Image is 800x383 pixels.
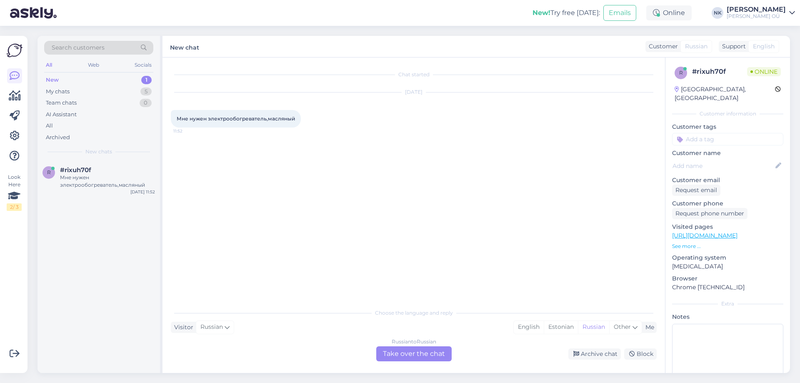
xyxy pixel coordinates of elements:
[86,60,101,70] div: Web
[727,6,795,20] a: [PERSON_NAME][PERSON_NAME] OÜ
[200,323,223,332] span: Russian
[747,67,781,76] span: Online
[672,243,783,250] p: See more ...
[675,85,775,103] div: [GEOGRAPHIC_DATA], [GEOGRAPHIC_DATA]
[140,99,152,107] div: 0
[672,253,783,262] p: Operating system
[645,42,678,51] div: Customer
[672,199,783,208] p: Customer phone
[672,300,783,308] div: Extra
[46,110,77,119] div: AI Assistant
[532,8,600,18] div: Try free [DATE]:
[141,76,152,84] div: 1
[692,67,747,77] div: # rixuh70f
[672,176,783,185] p: Customer email
[52,43,105,52] span: Search customers
[642,323,654,332] div: Me
[7,43,22,58] img: Askly Logo
[672,123,783,131] p: Customer tags
[712,7,723,19] div: NK
[727,13,786,20] div: [PERSON_NAME] OÜ
[672,185,720,196] div: Request email
[171,88,657,96] div: [DATE]
[46,133,70,142] div: Archived
[392,338,436,345] div: Russian to Russian
[171,309,657,317] div: Choose the language and reply
[672,208,747,219] div: Request phone number
[727,6,786,13] div: [PERSON_NAME]
[672,149,783,158] p: Customer name
[646,5,692,20] div: Online
[170,41,199,52] label: New chat
[603,5,636,21] button: Emails
[672,232,737,239] a: [URL][DOMAIN_NAME]
[672,283,783,292] p: Chrome [TECHNICAL_ID]
[672,274,783,283] p: Browser
[47,169,51,175] span: r
[177,115,295,122] span: Мне нужен электрообогреватель,масляный
[85,148,112,155] span: New chats
[133,60,153,70] div: Socials
[624,348,657,360] div: Block
[753,42,775,51] span: English
[376,346,452,361] div: Take over the chat
[614,323,631,330] span: Other
[672,313,783,321] p: Notes
[46,99,77,107] div: Team chats
[7,203,22,211] div: 2 / 3
[171,71,657,78] div: Chat started
[44,60,54,70] div: All
[672,223,783,231] p: Visited pages
[578,321,609,333] div: Russian
[719,42,746,51] div: Support
[679,70,683,76] span: r
[672,262,783,271] p: [MEDICAL_DATA]
[568,348,621,360] div: Archive chat
[544,321,578,333] div: Estonian
[60,166,91,174] span: #rixuh70f
[46,76,59,84] div: New
[685,42,707,51] span: Russian
[171,323,193,332] div: Visitor
[140,88,152,96] div: 5
[7,173,22,211] div: Look Here
[672,110,783,118] div: Customer information
[46,88,70,96] div: My chats
[173,128,205,134] span: 11:52
[46,122,53,130] div: All
[672,133,783,145] input: Add a tag
[60,174,155,189] div: Мне нужен электрообогреватель,масляный
[130,189,155,195] div: [DATE] 11:52
[514,321,544,333] div: English
[532,9,550,17] b: New!
[672,161,774,170] input: Add name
